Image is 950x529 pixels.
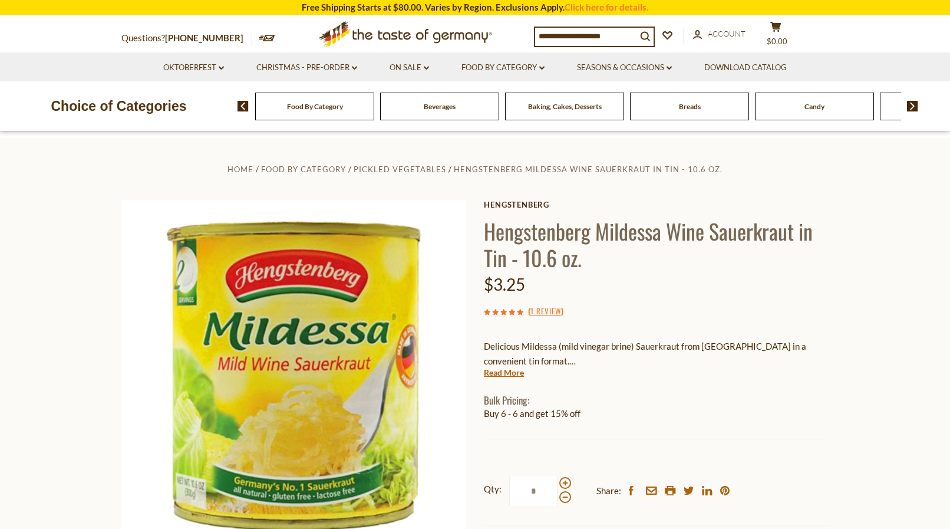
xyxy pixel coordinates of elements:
[484,367,524,379] a: Read More
[484,274,525,294] span: $3.25
[484,200,829,209] a: Hengstenberg
[484,218,829,271] h1: Hengstenberg Mildessa Wine Sauerkraut in Tin - 10.6 oz.
[530,305,561,318] a: 1 Review
[565,2,648,12] a: Click here for details.
[704,61,787,74] a: Download Catalog
[708,29,746,38] span: Account
[528,305,563,317] span: ( )
[237,101,249,111] img: previous arrow
[227,165,253,174] a: Home
[509,475,558,507] input: Qty:
[287,102,343,111] a: Food By Category
[261,165,346,174] a: Food By Category
[256,61,357,74] a: Christmas - PRE-ORDER
[484,482,502,497] strong: Qty:
[758,21,793,51] button: $0.00
[121,31,252,46] p: Questions?
[693,28,746,41] a: Account
[354,165,446,174] a: Pickled Vegetables
[484,339,829,369] p: Delicious Mildessa (mild vinegar brine) Sauerkraut from [GEOGRAPHIC_DATA] in a convenient tin for...
[484,394,829,406] h1: Bulk Pricing:
[528,102,602,111] a: Baking, Cakes, Desserts
[484,406,829,421] li: Buy 6 - 6 and get 15% off
[907,101,918,111] img: next arrow
[804,102,824,111] a: Candy
[390,61,429,74] a: On Sale
[454,165,723,174] a: Hengstenberg Mildessa Wine Sauerkraut in Tin - 10.6 oz.
[679,102,701,111] a: Breads
[163,61,224,74] a: Oktoberfest
[424,102,456,111] a: Beverages
[577,61,672,74] a: Seasons & Occasions
[165,32,243,43] a: [PHONE_NUMBER]
[461,61,545,74] a: Food By Category
[767,37,787,46] span: $0.00
[596,484,621,498] span: Share:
